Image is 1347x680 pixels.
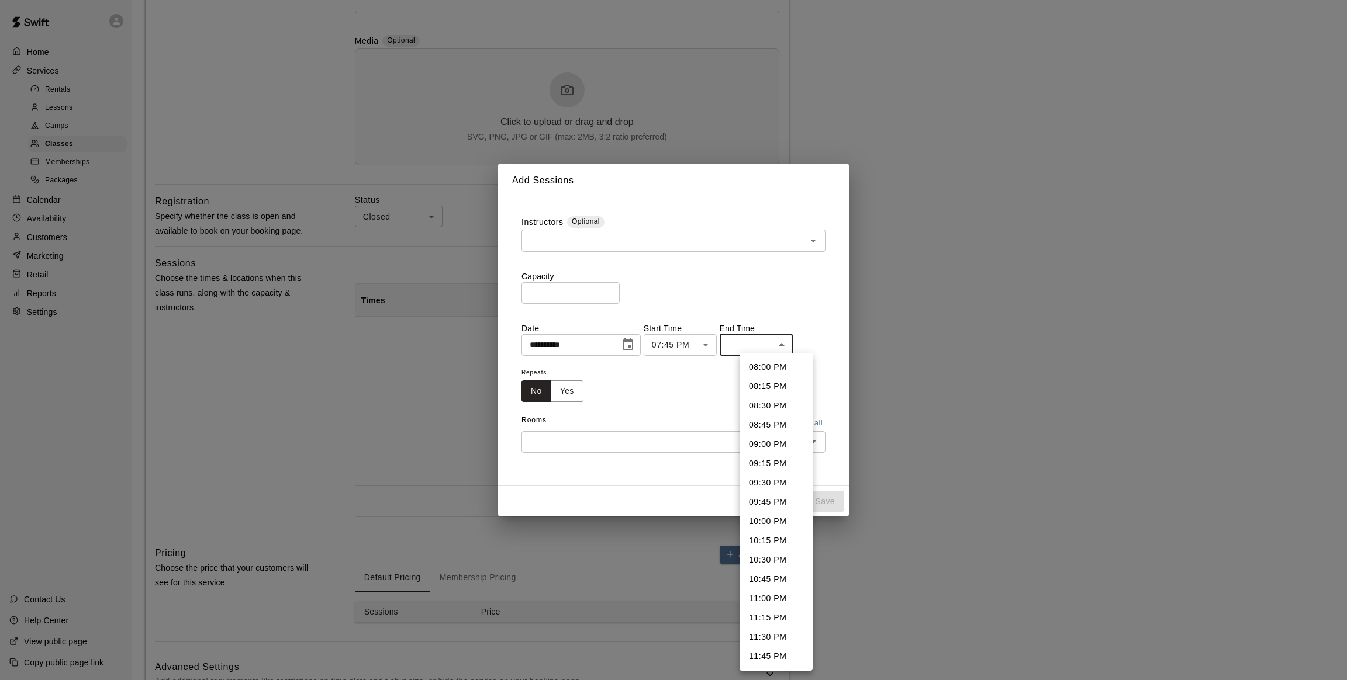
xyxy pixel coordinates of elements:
li: 08:45 PM [740,415,813,435]
li: 11:00 PM [740,589,813,608]
li: 10:00 PM [740,512,813,531]
li: 10:45 PM [740,570,813,589]
li: 10:15 PM [740,531,813,550]
li: 09:30 PM [740,473,813,492]
li: 11:30 PM [740,627,813,647]
li: 08:30 PM [740,396,813,415]
li: 09:15 PM [740,454,813,473]
li: 08:15 PM [740,377,813,396]
li: 10:30 PM [740,550,813,570]
li: 08:00 PM [740,358,813,377]
li: 11:15 PM [740,608,813,627]
li: 09:45 PM [740,492,813,512]
li: 09:00 PM [740,435,813,454]
li: 11:45 PM [740,647,813,666]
